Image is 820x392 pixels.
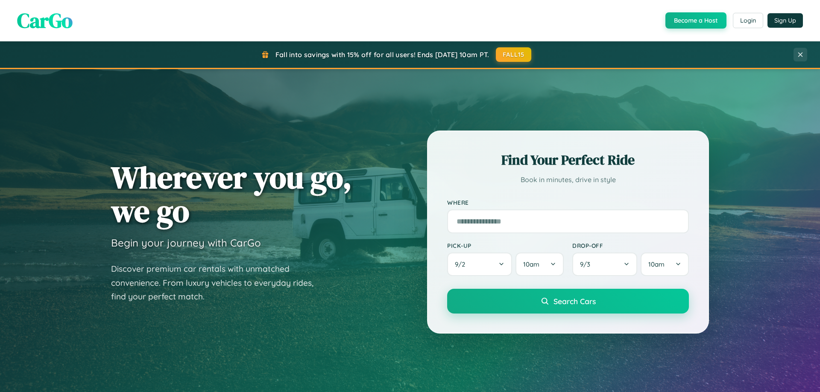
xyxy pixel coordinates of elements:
[733,13,763,28] button: Login
[455,260,469,268] span: 9 / 2
[111,262,325,304] p: Discover premium car rentals with unmatched convenience. From luxury vehicles to everyday rides, ...
[496,47,532,62] button: FALL15
[515,253,564,276] button: 10am
[447,253,512,276] button: 9/2
[641,253,689,276] button: 10am
[111,160,352,228] h1: Wherever you go, we go
[665,12,726,29] button: Become a Host
[275,50,489,59] span: Fall into savings with 15% off for all users! Ends [DATE] 10am PT.
[447,289,689,314] button: Search Cars
[580,260,594,268] span: 9 / 3
[648,260,665,268] span: 10am
[767,13,803,28] button: Sign Up
[447,242,564,249] label: Pick-up
[572,242,689,249] label: Drop-off
[523,260,539,268] span: 10am
[447,174,689,186] p: Book in minutes, drive in style
[447,199,689,206] label: Where
[572,253,637,276] button: 9/3
[111,236,261,249] h3: Begin your journey with CarGo
[447,151,689,169] h2: Find Your Perfect Ride
[17,6,73,35] span: CarGo
[553,296,596,306] span: Search Cars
